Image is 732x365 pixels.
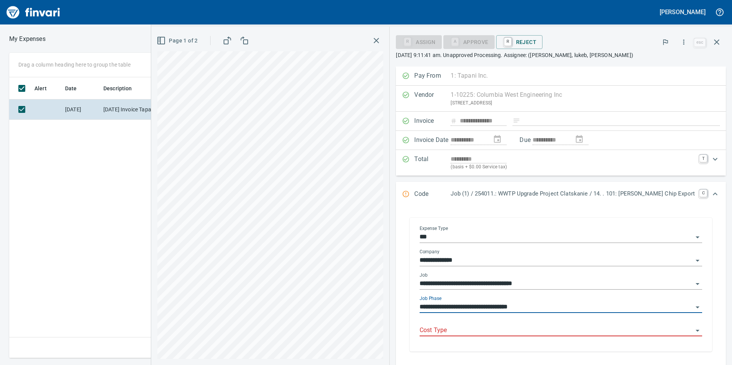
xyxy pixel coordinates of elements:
button: More [675,34,692,51]
p: Job (1) / 254011.: WWTP Upgrade Project Clatskanie / 14. . 101: [PERSON_NAME] Chip Export [451,189,695,198]
button: Flag [657,34,674,51]
p: Drag a column heading here to group the table [18,61,131,68]
p: (basis + $0.00 Service tax) [451,163,695,171]
button: Page 1 of 2 [155,34,201,48]
button: [PERSON_NAME] [658,6,707,18]
button: Open [692,232,703,243]
div: Assign [396,38,441,45]
p: Total [414,155,451,171]
span: Description [103,84,132,93]
span: Alert [34,84,57,93]
a: T [699,155,707,162]
p: [DATE] 9:11:41 am. Unapproved Processing. Assignee: ([PERSON_NAME], lukeb, [PERSON_NAME]) [396,51,726,59]
td: [DATE] [62,99,100,120]
label: Company [420,249,440,254]
td: [DATE] Invoice Tapani-31-02 1 from Columbia West Engineering Inc (1-10225) [100,99,169,120]
span: Reject [502,36,536,49]
a: C [699,189,707,197]
img: Finvari [5,3,62,21]
span: Date [65,84,77,93]
button: Open [692,325,703,336]
nav: breadcrumb [9,34,46,44]
span: Alert [34,84,47,93]
span: Page 1 of 2 [158,36,198,46]
button: Open [692,279,703,289]
p: Code [414,189,451,199]
label: Expense Type [420,226,448,231]
div: Expand [396,182,726,207]
span: Close invoice [692,33,726,51]
div: Expand [396,150,726,176]
button: Open [692,255,703,266]
button: Open [692,302,703,313]
label: Job Phase [420,296,441,301]
p: My Expenses [9,34,46,44]
a: esc [694,38,706,47]
span: Date [65,84,87,93]
span: Description [103,84,142,93]
label: Job [420,273,428,277]
div: Cost Type required [443,38,495,45]
h5: [PERSON_NAME] [660,8,706,16]
button: RReject [496,35,542,49]
a: R [504,37,511,46]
